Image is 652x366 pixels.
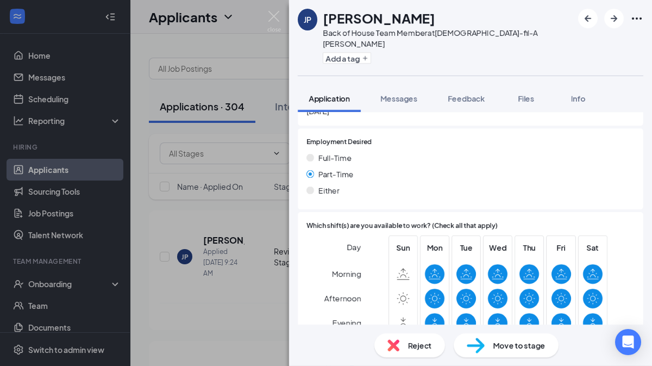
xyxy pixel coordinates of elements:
[448,94,485,103] span: Feedback
[581,12,594,25] svg: ArrowLeftNew
[318,168,354,180] span: Part-Time
[304,14,311,25] div: JP
[306,221,498,231] span: Which shift(s) are you available to work? (Check all that apply)
[323,27,573,49] div: Back of House Team Member at [DEMOGRAPHIC_DATA]-fil-A [PERSON_NAME]
[519,241,539,253] span: Thu
[456,241,476,253] span: Tue
[306,137,372,147] span: Employment Desired
[380,94,417,103] span: Messages
[518,94,534,103] span: Files
[615,329,641,355] div: Open Intercom Messenger
[323,52,371,64] button: PlusAdd a tag
[425,241,444,253] span: Mon
[324,288,361,308] span: Afternoon
[493,339,546,351] span: Move to stage
[393,241,413,253] span: Sun
[578,9,598,28] button: ArrowLeftNew
[583,241,603,253] span: Sat
[604,9,624,28] button: ArrowRight
[323,9,435,27] h1: [PERSON_NAME]
[551,241,571,253] span: Fri
[488,241,507,253] span: Wed
[347,241,361,253] span: Day
[309,94,350,103] span: Application
[333,313,361,332] span: Evening
[607,12,620,25] svg: ArrowRight
[571,94,586,103] span: Info
[318,152,352,164] span: Full-Time
[332,264,361,283] span: Morning
[362,55,368,61] svg: Plus
[408,339,432,351] span: Reject
[630,12,643,25] svg: Ellipses
[318,184,340,196] span: Either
